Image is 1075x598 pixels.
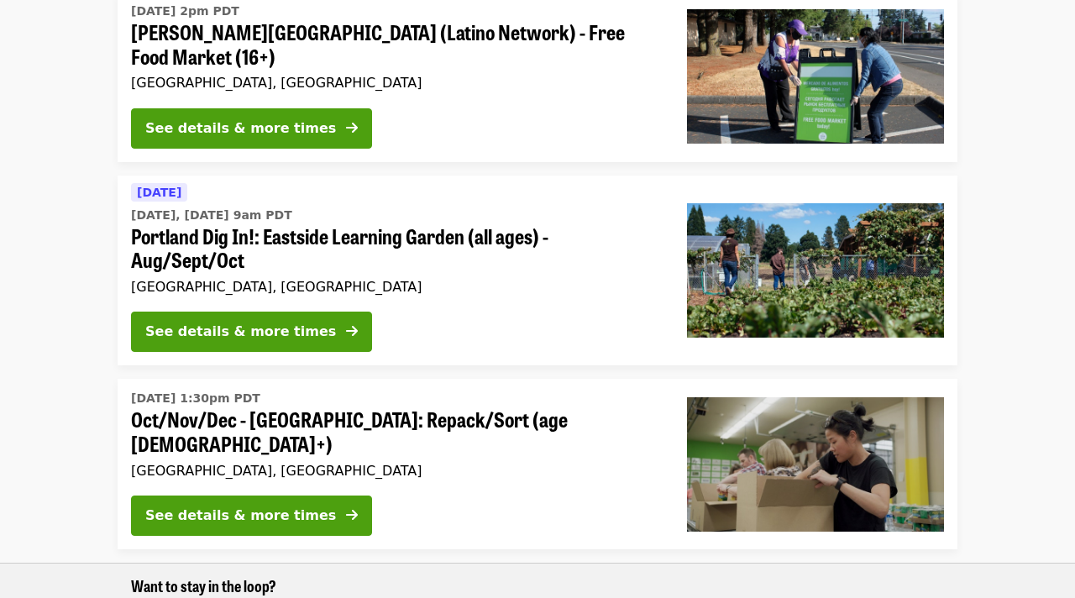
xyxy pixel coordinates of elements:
[346,120,358,136] i: arrow-right icon
[131,574,276,596] span: Want to stay in the loop?
[131,496,372,536] button: See details & more times
[137,186,181,199] span: [DATE]
[145,506,336,526] div: See details & more times
[131,312,372,352] button: See details & more times
[131,224,660,273] span: Portland Dig In!: Eastside Learning Garden (all ages) - Aug/Sept/Oct
[131,75,660,91] div: [GEOGRAPHIC_DATA], [GEOGRAPHIC_DATA]
[131,390,260,407] time: [DATE] 1:30pm PDT
[131,279,660,295] div: [GEOGRAPHIC_DATA], [GEOGRAPHIC_DATA]
[131,3,239,20] time: [DATE] 2pm PDT
[131,207,292,224] time: [DATE], [DATE] 9am PDT
[346,323,358,339] i: arrow-right icon
[687,203,944,338] img: Portland Dig In!: Eastside Learning Garden (all ages) - Aug/Sept/Oct organized by Oregon Food Bank
[131,108,372,149] button: See details & more times
[687,397,944,532] img: Oct/Nov/Dec - Portland: Repack/Sort (age 8+) organized by Oregon Food Bank
[118,379,957,549] a: See details for "Oct/Nov/Dec - Portland: Repack/Sort (age 8+)"
[118,176,957,366] a: See details for "Portland Dig In!: Eastside Learning Garden (all ages) - Aug/Sept/Oct"
[687,9,944,144] img: Rigler Elementary School (Latino Network) - Free Food Market (16+) organized by Oregon Food Bank
[131,20,660,69] span: [PERSON_NAME][GEOGRAPHIC_DATA] (Latino Network) - Free Food Market (16+)
[131,463,660,479] div: [GEOGRAPHIC_DATA], [GEOGRAPHIC_DATA]
[145,322,336,342] div: See details & more times
[131,407,660,456] span: Oct/Nov/Dec - [GEOGRAPHIC_DATA]: Repack/Sort (age [DEMOGRAPHIC_DATA]+)
[346,507,358,523] i: arrow-right icon
[145,118,336,139] div: See details & more times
